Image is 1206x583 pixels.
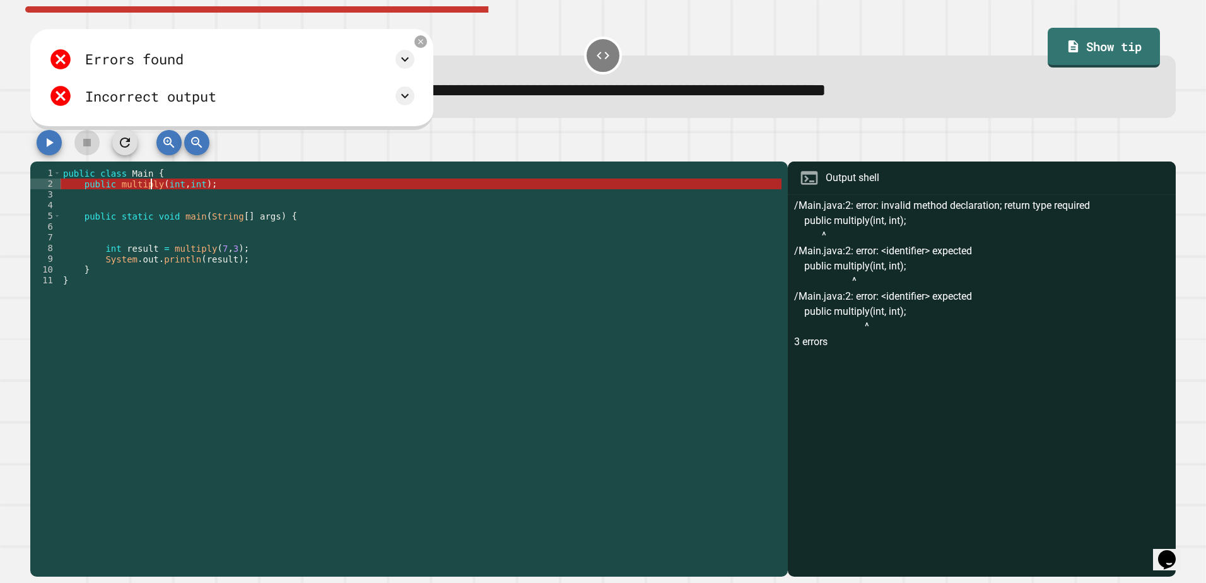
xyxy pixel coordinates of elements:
[30,254,61,264] div: 9
[85,86,216,107] div: Incorrect output
[30,200,61,211] div: 4
[30,243,61,254] div: 8
[85,49,184,69] div: Errors found
[30,264,61,275] div: 10
[30,232,61,243] div: 7
[30,221,61,232] div: 6
[30,179,61,189] div: 2
[54,211,61,221] span: Toggle code folding, rows 5 through 10
[30,211,61,221] div: 5
[1153,533,1193,570] iframe: chat widget
[30,275,61,286] div: 11
[826,170,879,185] div: Output shell
[1048,28,1160,68] a: Show tip
[54,168,61,179] span: Toggle code folding, rows 1 through 11
[30,189,61,200] div: 3
[794,198,1169,577] div: /Main.java:2: error: invalid method declaration; return type required public multiply(int, int); ...
[30,168,61,179] div: 1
